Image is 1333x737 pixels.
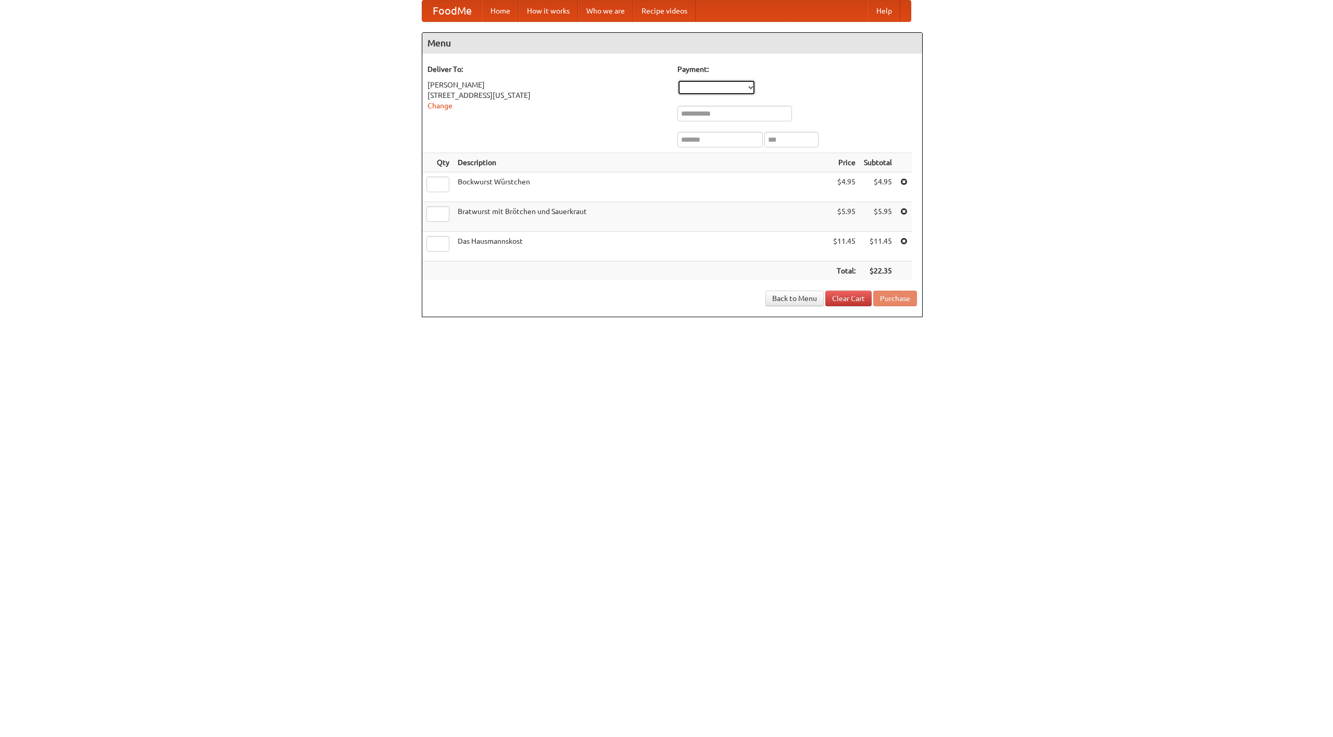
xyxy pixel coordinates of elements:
[860,232,896,261] td: $11.45
[578,1,633,21] a: Who we are
[677,64,917,74] h5: Payment:
[873,291,917,306] button: Purchase
[829,153,860,172] th: Price
[427,90,667,101] div: [STREET_ADDRESS][US_STATE]
[427,102,452,110] a: Change
[519,1,578,21] a: How it works
[860,153,896,172] th: Subtotal
[829,232,860,261] td: $11.45
[427,64,667,74] h5: Deliver To:
[860,261,896,281] th: $22.35
[454,172,829,202] td: Bockwurst Würstchen
[482,1,519,21] a: Home
[454,153,829,172] th: Description
[829,202,860,232] td: $5.95
[422,33,922,54] h4: Menu
[860,202,896,232] td: $5.95
[422,1,482,21] a: FoodMe
[868,1,900,21] a: Help
[633,1,696,21] a: Recipe videos
[454,202,829,232] td: Bratwurst mit Brötchen und Sauerkraut
[860,172,896,202] td: $4.95
[422,153,454,172] th: Qty
[454,232,829,261] td: Das Hausmannskost
[765,291,824,306] a: Back to Menu
[829,172,860,202] td: $4.95
[829,261,860,281] th: Total:
[427,80,667,90] div: [PERSON_NAME]
[825,291,872,306] a: Clear Cart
